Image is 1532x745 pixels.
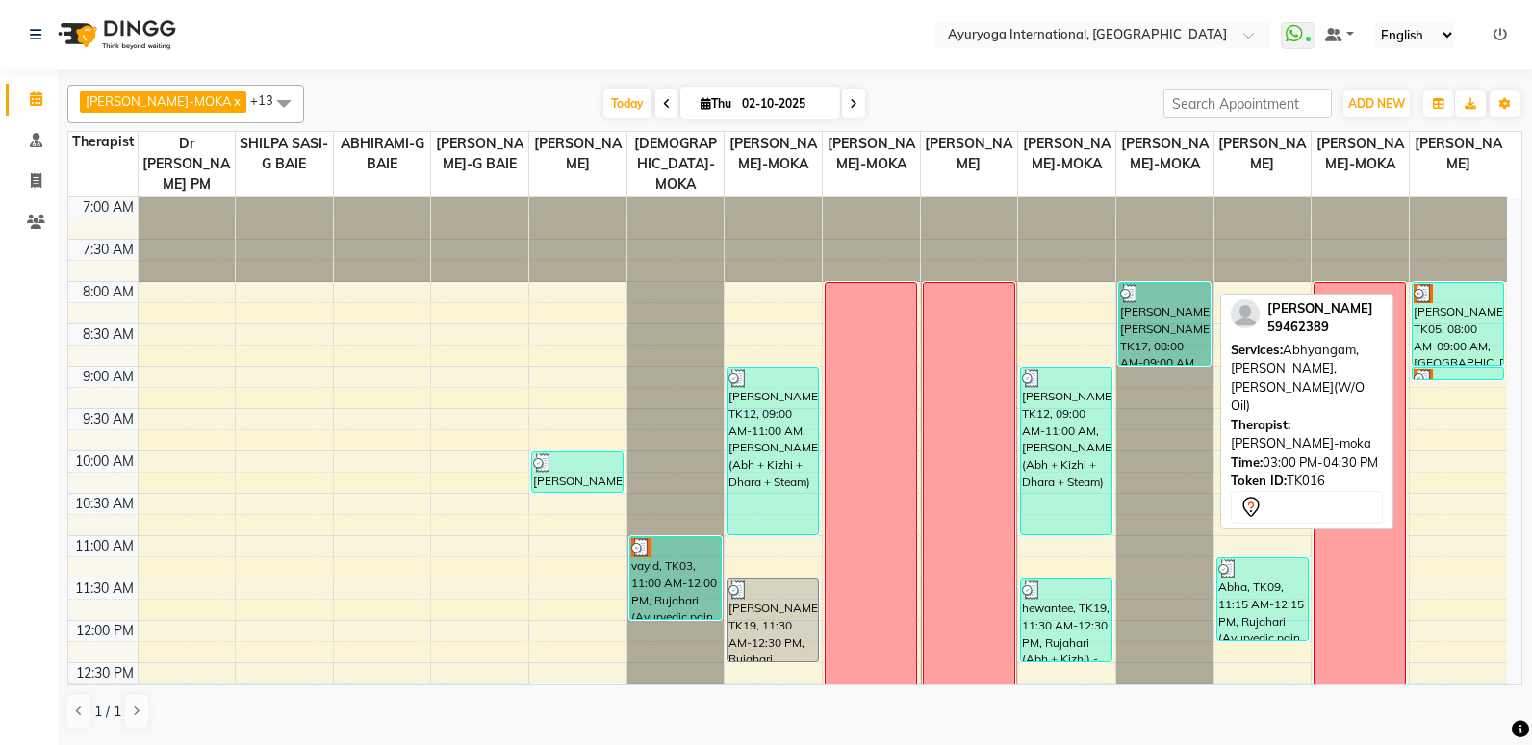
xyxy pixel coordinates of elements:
div: 7:00 AM [79,197,138,218]
div: 11:00 AM [71,536,138,556]
img: logo [49,8,181,62]
span: [PERSON_NAME] [1267,300,1373,316]
span: [PERSON_NAME] [529,132,626,176]
div: [PERSON_NAME]-moka [1231,416,1383,453]
div: Therapist [68,132,138,152]
span: SHILPA SASI-G BAIE [236,132,333,176]
div: [PERSON_NAME], TK05, 08:00 AM-09:00 AM, [GEOGRAPHIC_DATA] [1413,283,1504,365]
span: +13 [250,92,288,108]
div: hewantee, TK19, 11:30 AM-12:30 PM, Rujahari (Abh + Kizhi) - Package [1021,579,1111,661]
div: 9:00 AM [79,367,138,387]
div: [PERSON_NAME], TK05, 09:00 AM-09:01 AM, [GEOGRAPHIC_DATA] [1413,368,1504,379]
span: [DEMOGRAPHIC_DATA]-MOKA [627,132,725,196]
div: 7:30 AM [79,240,138,260]
div: TK016 [1231,472,1383,491]
div: [PERSON_NAME] [PERSON_NAME], TK17, 08:00 AM-09:00 AM, Panchagavya facial [1119,283,1210,365]
span: Services: [1231,342,1283,357]
span: Thu [696,96,736,111]
span: [PERSON_NAME] [1410,132,1507,176]
div: [PERSON_NAME], TK07, 10:00 AM-10:30 AM, Consultation with [PERSON_NAME] at [GEOGRAPHIC_DATA] [532,452,623,492]
span: Dr [PERSON_NAME] PM [139,132,236,196]
div: 12:30 PM [72,663,138,683]
span: ADD NEW [1348,96,1405,111]
span: [PERSON_NAME]-MOKA [823,132,920,176]
input: Search Appointment [1163,89,1332,118]
div: 11:30 AM [71,578,138,599]
span: [PERSON_NAME]-MOKA [1018,132,1115,176]
div: vayid, TK03, 11:00 AM-12:00 PM, Rujahari (Ayurvedic pain relieveing massage) [630,537,721,619]
div: 10:30 AM [71,494,138,514]
span: [PERSON_NAME]-G BAIE [431,132,528,176]
a: x [232,93,241,109]
span: Abhyangam,[PERSON_NAME],[PERSON_NAME](W/O Oil) [1231,342,1365,414]
span: Therapist: [1231,417,1290,432]
div: [PERSON_NAME], TK19, 11:30 AM-12:30 PM, Rujahari (Ayurvedic pain relieveing massage) [728,579,818,661]
span: [PERSON_NAME] [1214,132,1312,176]
div: 9:30 AM [79,409,138,429]
div: 8:00 AM [79,282,138,302]
div: 10:00 AM [71,451,138,472]
span: ABHIRAMI-G BAIE [334,132,431,176]
input: 2025-10-02 [736,90,832,118]
span: Token ID: [1231,473,1287,488]
span: [PERSON_NAME]-MOKA [86,93,232,109]
span: [PERSON_NAME]-MOKA [1312,132,1409,176]
div: 8:30 AM [79,324,138,345]
div: Abha, TK09, 11:15 AM-12:15 PM, Rujahari (Ayurvedic pain relieveing massage) [1217,558,1308,640]
div: 12:00 PM [72,621,138,641]
button: ADD NEW [1343,90,1410,117]
span: Time: [1231,454,1263,470]
span: Today [603,89,651,118]
img: profile [1231,299,1260,328]
div: [PERSON_NAME], TK12, 09:00 AM-11:00 AM, [PERSON_NAME] (Abh + Kizhi + Dhara + Steam) [1021,368,1111,534]
div: 59462389 [1267,318,1373,337]
span: [PERSON_NAME]-MOKA [725,132,822,176]
div: [PERSON_NAME], TK12, 09:00 AM-11:00 AM, [PERSON_NAME] (Abh + Kizhi + Dhara + Steam) [728,368,818,534]
div: 03:00 PM-04:30 PM [1231,453,1383,473]
span: 1 / 1 [94,702,121,722]
span: [PERSON_NAME]-MOKA [1116,132,1213,176]
span: [PERSON_NAME] [921,132,1018,176]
